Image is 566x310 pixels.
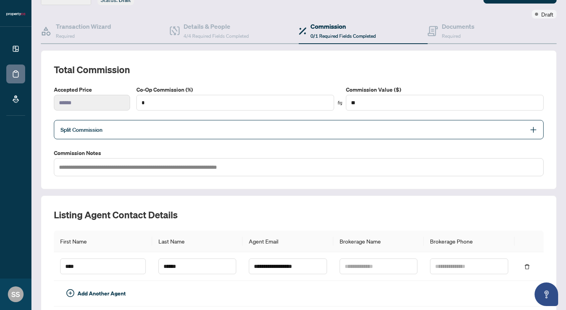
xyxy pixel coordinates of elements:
button: Open asap [535,282,558,306]
label: Co-Op Commission (%) [136,85,334,94]
span: 0/1 Required Fields Completed [311,33,376,39]
th: Brokerage Phone [424,231,514,252]
span: Required [56,33,75,39]
span: delete [524,264,530,269]
div: Split Commission [54,120,544,139]
img: logo [6,12,25,17]
h4: Commission [311,22,376,31]
th: Brokerage Name [333,231,424,252]
span: Draft [541,10,553,18]
span: Add Another Agent [77,289,126,298]
h2: Total Commission [54,63,544,76]
h4: Details & People [184,22,249,31]
span: plus-circle [66,289,74,297]
th: Agent Email [243,231,333,252]
th: First Name [54,231,152,252]
span: Required [442,33,461,39]
label: Commission Value ($) [346,85,544,94]
label: Accepted Price [54,85,130,94]
label: Commission Notes [54,149,544,157]
span: SS [11,289,20,300]
h4: Documents [442,22,474,31]
span: Split Commission [61,126,103,133]
th: Last Name [152,231,243,252]
span: plus [530,126,537,133]
span: swap [337,100,343,106]
span: 4/4 Required Fields Completed [184,33,249,39]
h4: Transaction Wizard [56,22,111,31]
h2: Listing Agent Contact Details [54,209,544,221]
button: Add Another Agent [60,287,132,300]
